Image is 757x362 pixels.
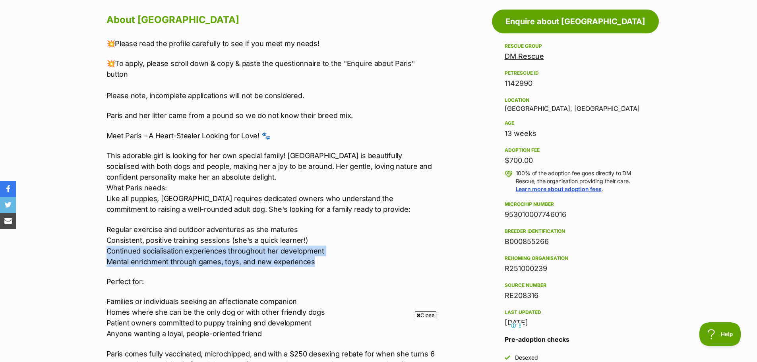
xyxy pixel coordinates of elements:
a: Learn more about adoption fees [516,186,602,192]
iframe: Help Scout Beacon - Open [699,322,741,346]
div: R251000239 [505,263,646,274]
h3: Pre-adoption checks [505,335,646,344]
div: 1142990 [505,78,646,89]
div: Rehoming organisation [505,255,646,261]
div: Rescue group [505,43,646,49]
div: [DATE] [505,317,646,328]
div: Adoption fee [505,147,646,153]
p: Perfect for: [106,276,435,287]
div: B000855266 [505,236,646,247]
div: [GEOGRAPHIC_DATA], [GEOGRAPHIC_DATA] [505,95,646,112]
p: Paris and her litter came from a pound so we do not know their breed mix. [106,110,435,121]
div: Source number [505,282,646,288]
div: 13 weeks [505,128,646,139]
div: Location [505,97,646,103]
div: RE208316 [505,290,646,301]
div: Last updated [505,309,646,316]
div: 953010007746016 [505,209,646,220]
div: Desexed [515,354,538,362]
div: Microchip number [505,201,646,207]
div: Age [505,120,646,126]
div: $700.00 [505,155,646,166]
div: PetRescue ID [505,70,646,76]
span: Close [415,311,436,319]
p: This adorable girl is looking for her own special family! [GEOGRAPHIC_DATA] is beautifully social... [106,150,435,215]
h2: About [GEOGRAPHIC_DATA] [106,11,435,29]
iframe: Advertisement [234,322,523,358]
p: 💥To apply, please scroll down & copy & paste the questionnaire to the "Enquire about Paris" butto... [106,58,435,101]
a: Enquire about [GEOGRAPHIC_DATA] [492,10,659,33]
p: 💥Please read the profile carefully to see if you meet my needs! [106,38,435,49]
p: 100% of the adoption fee goes directly to DM Rescue, the organisation providing their care. . [516,169,646,193]
div: Breeder identification [505,228,646,234]
p: Regular exercise and outdoor adventures as she matures Consistent, positive training sessions (sh... [106,224,435,267]
p: Families or individuals seeking an affectionate companion Homes where she can be the only dog or ... [106,296,435,339]
a: DM Rescue [505,52,544,60]
p: Meet Paris - A Heart-Stealer Looking for Love! 🐾 [106,130,435,141]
